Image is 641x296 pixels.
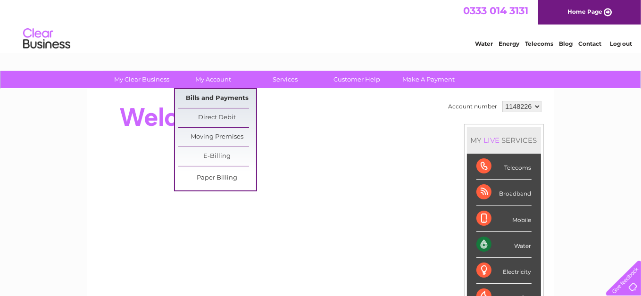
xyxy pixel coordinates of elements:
[482,136,502,145] div: LIVE
[103,71,181,88] a: My Clear Business
[476,154,532,180] div: Telecoms
[463,5,528,16] a: 0333 014 3131
[390,71,467,88] a: Make A Payment
[178,169,256,188] a: Paper Billing
[318,71,396,88] a: Customer Help
[23,25,71,53] img: logo.png
[610,40,632,47] a: Log out
[578,40,601,47] a: Contact
[559,40,573,47] a: Blog
[246,71,324,88] a: Services
[98,5,544,46] div: Clear Business is a trading name of Verastar Limited (registered in [GEOGRAPHIC_DATA] No. 3667643...
[467,127,541,154] div: MY SERVICES
[476,180,532,206] div: Broadband
[446,99,500,115] td: Account number
[175,71,252,88] a: My Account
[178,147,256,166] a: E-Billing
[476,206,532,232] div: Mobile
[476,232,532,258] div: Water
[178,89,256,108] a: Bills and Payments
[476,258,532,284] div: Electricity
[475,40,493,47] a: Water
[178,108,256,127] a: Direct Debit
[178,128,256,147] a: Moving Premises
[499,40,519,47] a: Energy
[525,40,553,47] a: Telecoms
